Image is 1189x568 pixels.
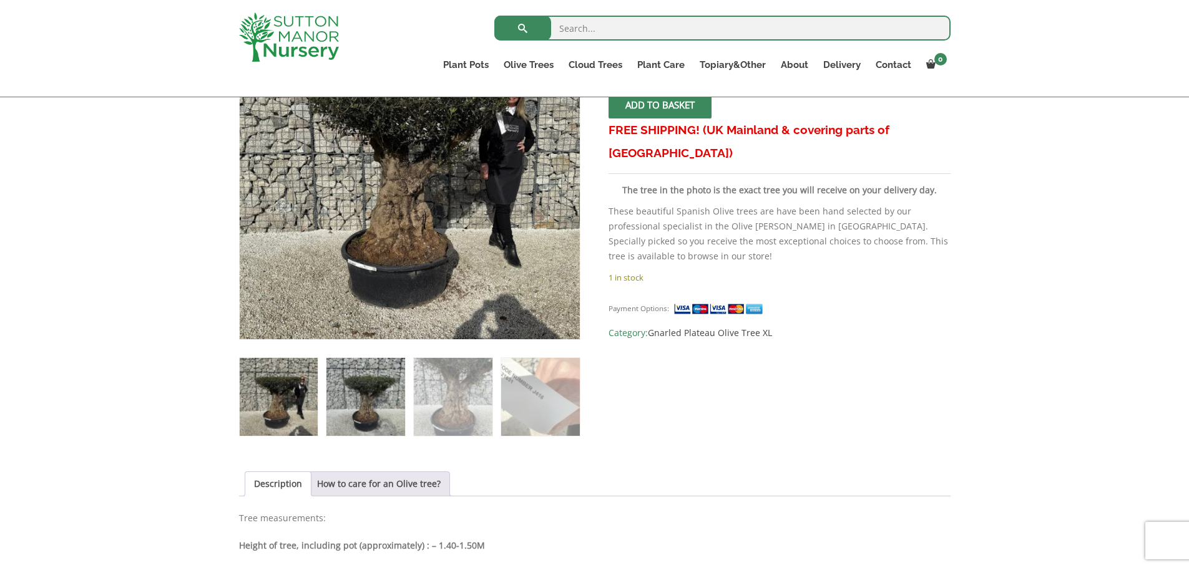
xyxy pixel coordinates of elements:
a: Topiary&Other [692,56,773,74]
img: logo [239,12,339,62]
strong: The tree in the photo is the exact tree you will receive on your delivery day. [622,184,937,196]
b: Height of tree, including pot (approximately) : – 1.40-1.50M [239,539,485,551]
a: Plant Pots [436,56,496,74]
p: 1 in stock [609,270,950,285]
h3: FREE SHIPPING! (UK Mainland & covering parts of [GEOGRAPHIC_DATA]) [609,118,950,165]
a: Plant Care [630,56,692,74]
a: Gnarled Plateau Olive Tree XL [648,327,772,339]
small: Payment Options: [609,304,669,313]
a: Description [254,472,302,496]
a: 0 [919,56,951,74]
a: Olive Trees [496,56,561,74]
img: Gnarled Plateau Olive Tree XL J416 [240,358,318,436]
a: About [773,56,816,74]
p: Tree measurements: [239,511,951,526]
a: How to care for an Olive tree? [317,472,441,496]
img: Gnarled Plateau Olive Tree XL J416 - Image 3 [414,358,492,436]
p: These beautiful Spanish Olive trees are have been hand selected by our professional specialist in... [609,204,950,264]
img: payment supported [673,302,767,315]
a: Contact [868,56,919,74]
img: Gnarled Plateau Olive Tree XL J416 - Image 4 [501,358,579,436]
span: 0 [934,53,947,65]
a: Delivery [816,56,868,74]
img: Gnarled Plateau Olive Tree XL J416 - Image 2 [326,358,404,436]
a: Cloud Trees [561,56,630,74]
input: Search... [494,16,951,41]
span: Category: [609,325,950,340]
button: Add to basket [609,90,712,118]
